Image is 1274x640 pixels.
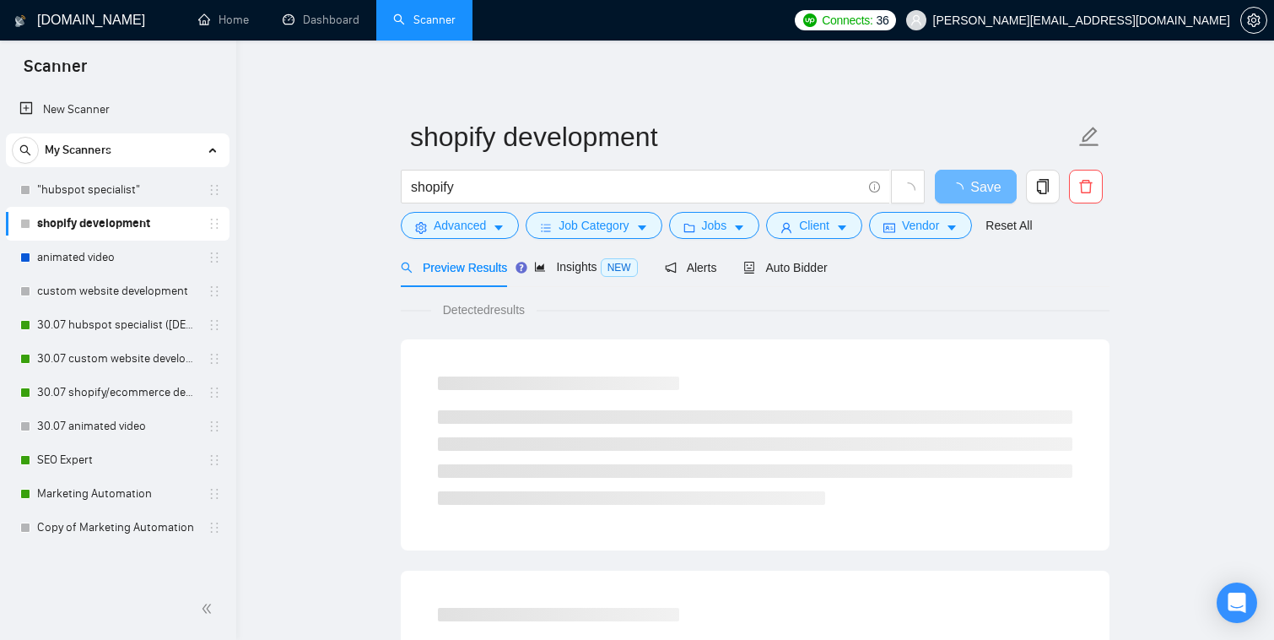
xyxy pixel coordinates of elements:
[1070,179,1102,194] span: delete
[534,261,546,273] span: area-chart
[19,93,216,127] a: New Scanner
[514,260,529,275] div: Tooltip anchor
[683,221,695,234] span: folder
[493,221,505,234] span: caret-down
[935,170,1017,203] button: Save
[540,221,552,234] span: bars
[669,212,760,239] button: folderJobscaret-down
[401,212,519,239] button: settingAdvancedcaret-down
[208,183,221,197] span: holder
[1241,14,1266,27] span: setting
[1217,583,1257,623] div: Open Intercom Messenger
[208,285,221,298] span: holder
[883,221,895,234] span: idcard
[559,216,629,235] span: Job Category
[411,176,861,198] input: Search Freelance Jobs...
[950,182,970,196] span: loading
[198,13,249,27] a: homeHome
[780,221,792,234] span: user
[431,301,537,319] span: Detected results
[869,212,972,239] button: idcardVendorcaret-down
[37,376,197,409] a: 30.07 shopify/ecommerce development (worldwide)
[45,133,111,167] span: My Scanners
[37,511,197,545] a: Copy of Marketing Automation
[208,487,221,501] span: holder
[6,93,229,127] li: New Scanner
[208,521,221,534] span: holder
[1069,170,1103,203] button: delete
[822,11,872,30] span: Connects:
[1078,126,1100,148] span: edit
[970,176,1001,198] span: Save
[665,261,717,274] span: Alerts
[869,182,880,193] span: info-circle
[208,352,221,366] span: holder
[37,477,197,511] a: Marketing Automation
[1240,7,1267,34] button: setting
[1027,179,1059,194] span: copy
[208,217,221,231] span: holder
[393,13,456,27] a: searchScanner
[1026,170,1060,203] button: copy
[208,251,221,264] span: holder
[636,221,648,234] span: caret-down
[743,261,827,274] span: Auto Bidder
[208,386,221,399] span: holder
[1240,14,1267,27] a: setting
[208,453,221,467] span: holder
[37,207,197,241] a: shopify development
[601,258,638,277] span: NEW
[702,216,727,235] span: Jobs
[434,216,486,235] span: Advanced
[208,318,221,332] span: holder
[410,116,1075,158] input: Scanner name...
[201,600,218,617] span: double-left
[14,8,26,35] img: logo
[743,262,755,274] span: robot
[766,212,862,239] button: userClientcaret-down
[10,54,100,89] span: Scanner
[799,216,829,235] span: Client
[12,137,39,164] button: search
[526,212,661,239] button: barsJob Categorycaret-down
[37,443,197,477] a: SEO Expert
[283,13,359,27] a: dashboardDashboard
[37,342,197,376] a: 30.07 custom website development
[534,260,637,274] span: Insights
[415,221,427,234] span: setting
[900,182,915,198] span: loading
[208,420,221,433] span: holder
[37,409,197,443] a: 30.07 animated video
[877,11,889,30] span: 36
[37,241,197,274] a: animated video
[13,144,38,156] span: search
[836,221,848,234] span: caret-down
[401,262,413,274] span: search
[902,216,939,235] span: Vendor
[37,173,197,207] a: "hubspot specialist"
[803,14,817,27] img: upwork-logo.png
[37,308,197,342] a: 30.07 hubspot specialist ([DEMOGRAPHIC_DATA] - not for residents)
[401,261,507,274] span: Preview Results
[985,216,1032,235] a: Reset All
[37,274,197,308] a: custom website development
[6,133,229,545] li: My Scanners
[910,14,922,26] span: user
[733,221,745,234] span: caret-down
[946,221,958,234] span: caret-down
[665,262,677,274] span: notification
